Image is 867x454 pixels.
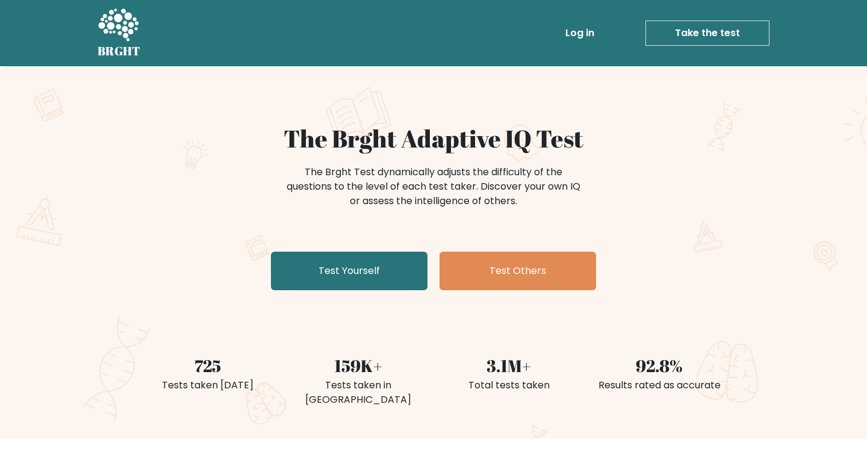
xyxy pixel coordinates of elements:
a: Log in [561,21,599,45]
div: 3.1M+ [441,353,577,378]
a: Test Yourself [271,252,427,290]
div: Results rated as accurate [591,378,727,393]
div: 725 [140,353,276,378]
a: Test Others [440,252,596,290]
a: BRGHT [98,5,141,61]
div: Total tests taken [441,378,577,393]
div: Tests taken [DATE] [140,378,276,393]
h5: BRGHT [98,44,141,58]
h1: The Brght Adaptive IQ Test [140,124,727,153]
div: 92.8% [591,353,727,378]
div: 159K+ [290,353,426,378]
div: The Brght Test dynamically adjusts the difficulty of the questions to the level of each test take... [283,165,584,208]
div: Tests taken in [GEOGRAPHIC_DATA] [290,378,426,407]
a: Take the test [645,20,769,46]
